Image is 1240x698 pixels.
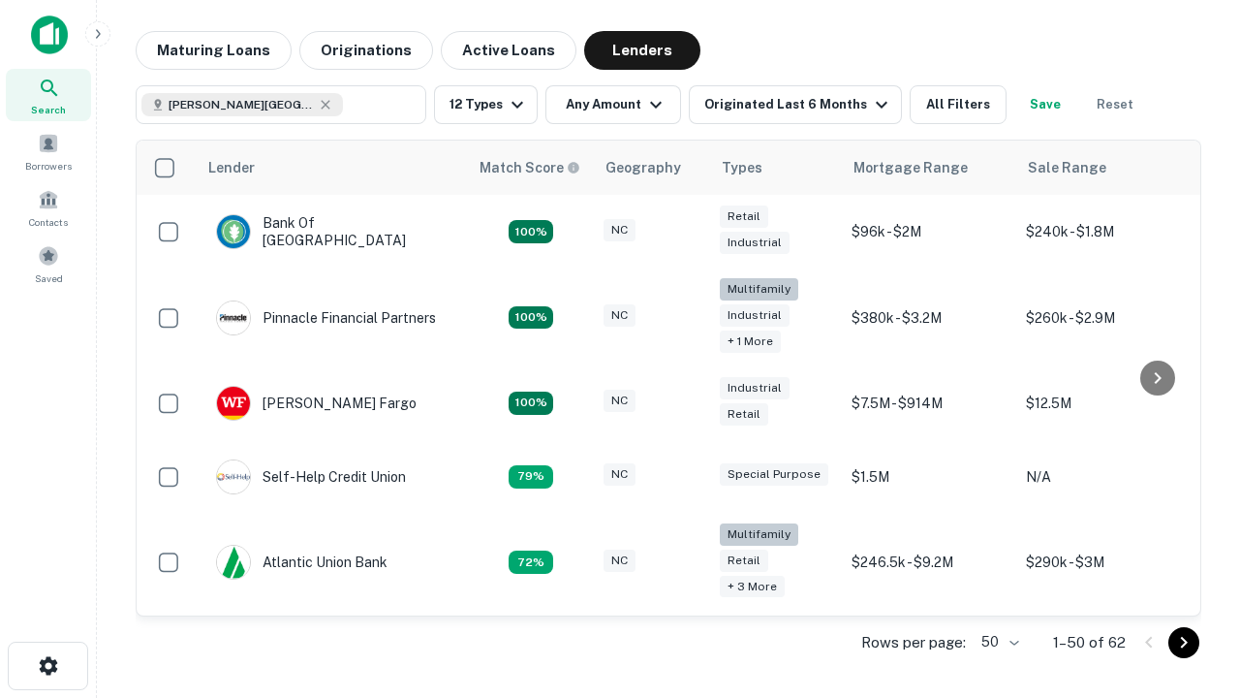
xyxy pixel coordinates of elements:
div: Capitalize uses an advanced AI algorithm to match your search with the best lender. The match sco... [480,157,580,178]
div: Matching Properties: 11, hasApolloMatch: undefined [509,465,553,489]
img: picture [217,387,250,420]
div: Retail [720,550,768,572]
div: NC [604,463,635,486]
div: + 1 more [720,331,781,353]
div: NC [604,390,635,412]
div: NC [604,219,635,241]
div: Types [722,156,762,179]
div: Pinnacle Financial Partners [216,301,436,335]
div: Matching Properties: 14, hasApolloMatch: undefined [509,220,553,243]
div: Matching Properties: 25, hasApolloMatch: undefined [509,306,553,330]
td: $12.5M [1016,366,1191,440]
div: Multifamily [720,278,798,301]
button: 12 Types [434,85,538,124]
span: [PERSON_NAME][GEOGRAPHIC_DATA], [GEOGRAPHIC_DATA] [169,96,314,113]
td: $260k - $2.9M [1016,269,1191,366]
button: Originated Last 6 Months [689,85,902,124]
th: Geography [594,141,710,195]
div: Self-help Credit Union [216,460,406,494]
div: 50 [974,628,1022,656]
div: Atlantic Union Bank [216,545,387,580]
td: $240k - $1.8M [1016,195,1191,269]
iframe: Chat Widget [1143,543,1240,636]
p: Rows per page: [861,631,966,654]
img: capitalize-icon.png [31,16,68,54]
th: Mortgage Range [842,141,1016,195]
button: Active Loans [441,31,576,70]
div: Originated Last 6 Months [704,93,893,116]
div: NC [604,550,635,572]
h6: Match Score [480,157,576,178]
td: $290k - $3M [1016,514,1191,612]
button: Go to next page [1168,627,1199,658]
button: Lenders [584,31,700,70]
div: Industrial [720,232,790,254]
div: + 3 more [720,576,785,598]
div: [PERSON_NAME] Fargo [216,386,417,421]
td: $246.5k - $9.2M [842,514,1016,612]
div: Bank Of [GEOGRAPHIC_DATA] [216,214,449,249]
img: picture [217,215,250,248]
a: Borrowers [6,125,91,177]
span: Borrowers [25,158,72,174]
div: NC [604,304,635,327]
button: Maturing Loans [136,31,292,70]
a: Search [6,69,91,121]
th: Lender [197,141,468,195]
img: picture [217,546,250,579]
td: $1.5M [842,440,1016,514]
div: Matching Properties: 10, hasApolloMatch: undefined [509,551,553,574]
div: Multifamily [720,523,798,546]
div: Retail [720,206,768,228]
img: picture [217,301,250,334]
a: Saved [6,238,91,290]
div: Geography [605,156,681,179]
button: All Filters [910,85,1007,124]
th: Types [710,141,842,195]
div: Sale Range [1028,156,1106,179]
div: Matching Properties: 15, hasApolloMatch: undefined [509,392,553,415]
div: Special Purpose [720,463,828,486]
div: Retail [720,403,768,426]
th: Capitalize uses an advanced AI algorithm to match your search with the best lender. The match sco... [468,141,594,195]
td: N/A [1016,440,1191,514]
span: Saved [35,270,63,286]
button: Reset [1084,85,1146,124]
span: Contacts [29,214,68,230]
td: $96k - $2M [842,195,1016,269]
img: picture [217,460,250,493]
td: $200k - $3.3M [842,611,1016,684]
button: Any Amount [545,85,681,124]
td: $7.5M - $914M [842,366,1016,440]
button: Save your search to get updates of matches that match your search criteria. [1014,85,1076,124]
th: Sale Range [1016,141,1191,195]
div: Industrial [720,377,790,399]
td: $480k - $3.1M [1016,611,1191,684]
div: Industrial [720,304,790,327]
div: Lender [208,156,255,179]
button: Originations [299,31,433,70]
td: $380k - $3.2M [842,269,1016,366]
a: Contacts [6,181,91,234]
div: Mortgage Range [853,156,968,179]
span: Search [31,102,66,117]
p: 1–50 of 62 [1053,631,1126,654]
